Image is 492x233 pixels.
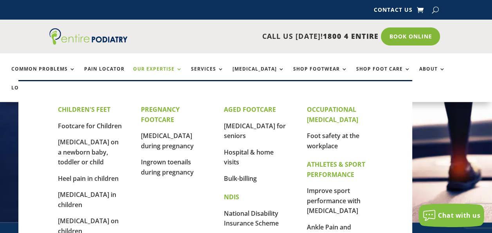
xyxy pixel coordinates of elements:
[232,66,285,83] a: [MEDICAL_DATA]
[356,66,411,83] a: Shop Foot Care
[58,190,116,209] a: [MEDICAL_DATA] in children
[307,160,365,179] strong: ATHLETES & SPORT PERFORMANCE
[224,174,257,183] a: Bulk-billing
[137,31,378,42] p: CALL US [DATE]!
[191,66,224,83] a: Services
[58,105,110,114] strong: CHILDREN'S FEET
[224,122,286,140] a: [MEDICAL_DATA] for seniors
[224,209,279,228] a: National Disability Insurance Scheme
[438,211,480,220] span: Chat with us
[11,66,76,83] a: Common Problems
[49,28,128,45] img: logo (1)
[224,193,239,201] strong: NDIS
[141,131,194,150] a: [MEDICAL_DATA] during pregnancy
[84,66,124,83] a: Pain Locator
[307,186,360,215] a: Improve sport performance with [MEDICAL_DATA]
[133,66,182,83] a: Our Expertise
[381,27,440,46] a: Book Online
[293,66,348,83] a: Shop Footwear
[58,138,119,166] a: [MEDICAL_DATA] on a newborn baby, toddler or child
[11,85,50,102] a: Locations
[58,174,119,183] a: Heel pain in children
[49,38,128,46] a: Entire Podiatry
[419,66,445,83] a: About
[323,31,378,41] span: 1800 4 ENTIRE
[58,122,122,130] a: Footcare for Children
[418,204,484,227] button: Chat with us
[373,7,412,16] a: Contact Us
[224,148,274,167] a: Hospital & home visits
[141,158,194,177] a: Ingrown toenails during pregnancy
[224,105,276,114] strong: AGED FOOTCARE
[307,131,359,150] a: Foot safety at the workplace
[307,105,358,124] strong: OCCUPATIONAL [MEDICAL_DATA]
[141,105,180,124] strong: PREGNANCY FOOTCARE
